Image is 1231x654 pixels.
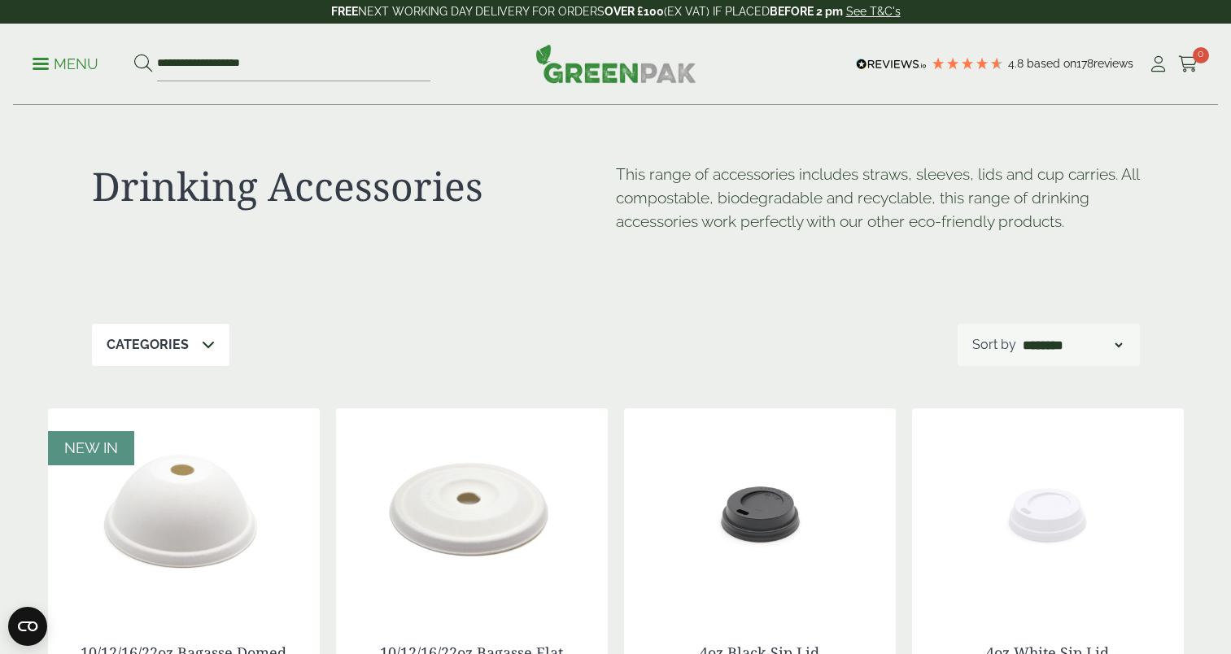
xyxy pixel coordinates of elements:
[1076,57,1093,70] span: 178
[770,5,843,18] strong: BEFORE 2 pm
[1019,335,1125,355] select: Shop order
[33,54,98,71] a: Menu
[1148,56,1168,72] i: My Account
[616,163,1140,233] p: This range of accessories includes straws, sleeves, lids and cup carries. All compostable, biodeg...
[912,408,1184,612] img: 4oz White Sip Lid
[624,408,896,612] img: 4oz Black Slip Lid
[48,408,320,612] img: 5330024 Bagasse Domed Lid fits 12 16 22oz cups
[535,44,696,83] img: GreenPak Supplies
[336,408,608,612] img: 5330023 Bagasse Flat Lid fits 12 16 22oz CupsV2
[331,5,358,18] strong: FREE
[1008,57,1027,70] span: 4.8
[1193,47,1209,63] span: 0
[8,607,47,646] button: Open CMP widget
[1178,52,1198,76] a: 0
[33,54,98,74] p: Menu
[605,5,664,18] strong: OVER £100
[107,335,189,355] p: Categories
[1178,56,1198,72] i: Cart
[1027,57,1076,70] span: Based on
[64,439,118,456] span: NEW IN
[972,335,1016,355] p: Sort by
[856,59,927,70] img: REVIEWS.io
[846,5,901,18] a: See T&C's
[1093,57,1133,70] span: reviews
[92,163,616,210] h1: Drinking Accessories
[931,56,1004,71] div: 4.78 Stars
